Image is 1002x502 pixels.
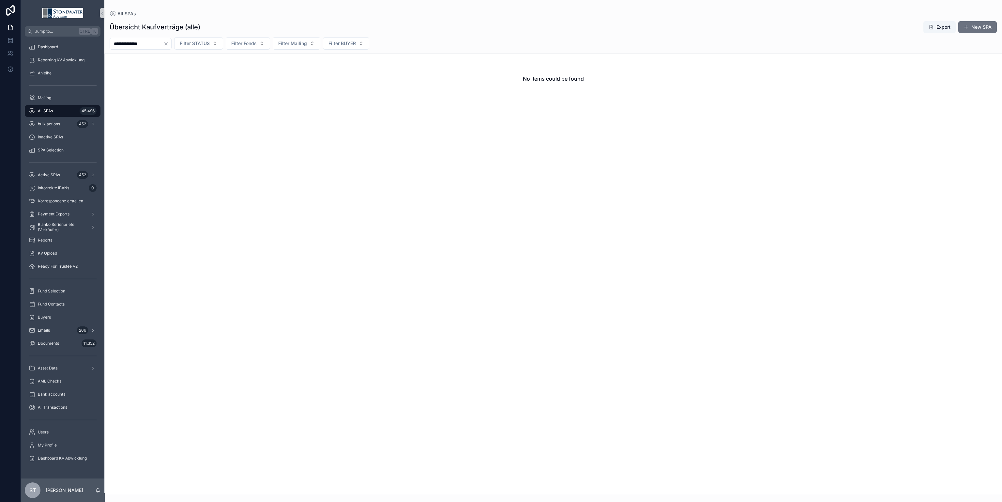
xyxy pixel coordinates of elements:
[77,171,88,179] div: 452
[25,195,100,207] a: Korrespondenz erstellen
[163,41,171,46] button: Clear
[38,198,83,204] span: Korrespondenz erstellen
[38,405,67,410] span: All Transactions
[25,208,100,220] a: Payment Exports
[25,221,100,233] a: Blanko Serienbriefe (Verkäufer)
[92,29,97,34] span: K
[38,57,84,63] span: Reporting KV Abwicklung
[38,71,52,76] span: Anleihe
[38,185,69,191] span: Inkorrekte IBANs
[38,222,85,232] span: Blanko Serienbriefe (Verkäufer)
[25,311,100,323] a: Buyers
[25,362,100,374] a: Asset Data
[958,21,997,33] button: New SPA
[80,107,97,115] div: 45.496
[273,37,320,50] button: Select Button
[25,182,100,194] a: Inkorrekte IBANs0
[110,23,200,32] h1: Übersicht Kaufverträge (alle)
[38,328,50,333] span: Emails
[38,238,52,243] span: Reports
[38,289,65,294] span: Fund Selection
[38,315,51,320] span: Buyers
[38,134,63,140] span: Inactive SPAs
[46,487,83,494] p: [PERSON_NAME]
[38,121,60,127] span: bulk actions
[523,75,584,83] h2: No items could be found
[25,41,100,53] a: Dashboard
[25,298,100,310] a: Fund Contacts
[110,10,136,17] a: All SPAs
[38,456,87,461] span: Dashboard KV Abwicklung
[25,234,100,246] a: Reports
[25,105,100,117] a: All SPAs45.496
[77,120,88,128] div: 452
[25,131,100,143] a: Inactive SPAs
[25,247,100,259] a: KV Upload
[29,486,36,494] span: ST
[38,443,57,448] span: My Profile
[38,172,60,178] span: Active SPAs
[38,108,53,114] span: All SPAs
[38,430,49,435] span: Users
[79,28,91,35] span: Ctrl
[38,366,58,371] span: Asset Data
[25,285,100,297] a: Fund Selection
[25,452,100,464] a: Dashboard KV Abwicklung
[25,401,100,413] a: All Transactions
[226,37,270,50] button: Select Button
[25,169,100,181] a: Active SPAs452
[89,184,97,192] div: 0
[25,26,100,37] button: Jump to...CtrlK
[117,10,136,17] span: All SPAs
[25,118,100,130] a: bulk actions452
[923,21,956,33] button: Export
[25,388,100,400] a: Bank accounts
[38,341,59,346] span: Documents
[25,92,100,104] a: Mailing
[25,260,100,272] a: Ready For Trustee V2
[323,37,369,50] button: Select Button
[180,40,210,47] span: Filter STATUS
[42,8,83,18] img: App logo
[231,40,257,47] span: Filter Fonds
[38,379,61,384] span: AML Checks
[174,37,223,50] button: Select Button
[38,264,78,269] span: Ready For Trustee V2
[82,339,97,347] div: 11.352
[25,67,100,79] a: Anleihe
[35,29,76,34] span: Jump to...
[38,212,69,217] span: Payment Exports
[278,40,307,47] span: Filter Mailing
[38,44,58,50] span: Dashboard
[38,392,65,397] span: Bank accounts
[328,40,356,47] span: Filter BUYER
[25,54,100,66] a: Reporting KV Abwicklung
[25,144,100,156] a: SPA Selection
[25,324,100,336] a: Emails206
[25,426,100,438] a: Users
[25,439,100,451] a: My Profile
[38,148,64,153] span: SPA Selection
[21,37,104,473] div: scrollable content
[25,375,100,387] a: AML Checks
[25,337,100,349] a: Documents11.352
[38,302,65,307] span: Fund Contacts
[38,95,51,101] span: Mailing
[77,326,88,334] div: 206
[38,251,57,256] span: KV Upload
